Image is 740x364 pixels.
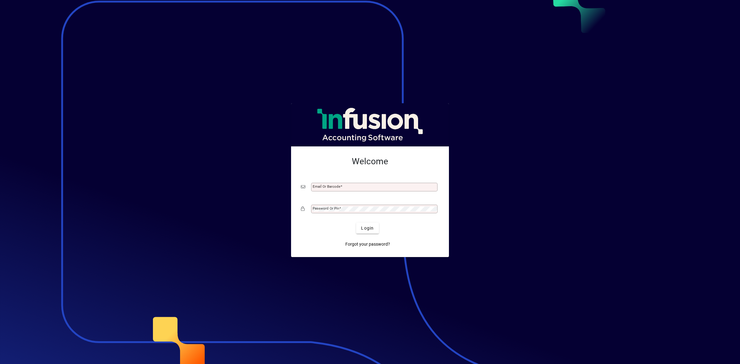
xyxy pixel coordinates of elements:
[313,184,340,189] mat-label: Email or Barcode
[356,223,379,234] button: Login
[345,241,390,247] span: Forgot your password?
[301,156,439,167] h2: Welcome
[313,206,339,211] mat-label: Password or Pin
[343,239,393,250] a: Forgot your password?
[361,225,374,231] span: Login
